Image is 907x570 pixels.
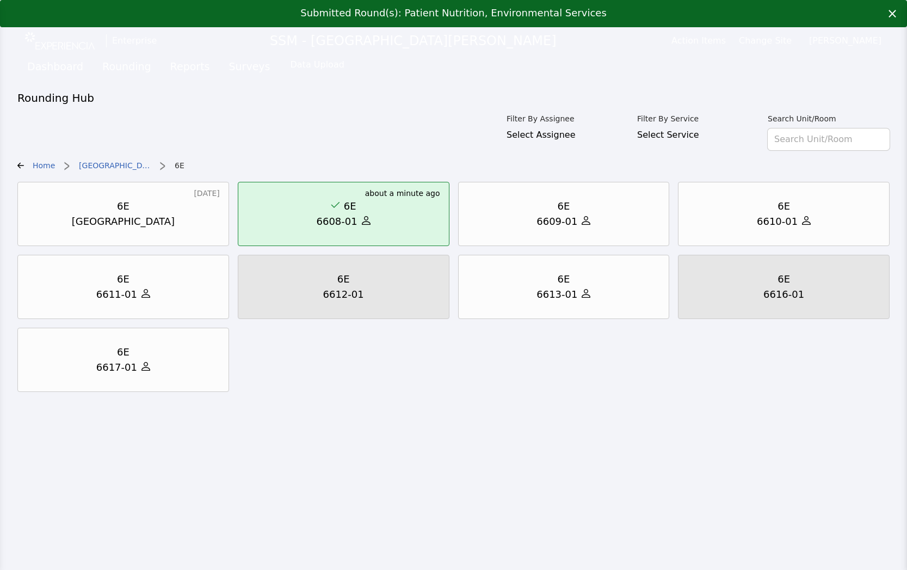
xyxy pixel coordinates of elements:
div: 6E [557,272,570,287]
div: Enterprise [106,34,157,47]
div: 6613-01 [536,287,577,302]
div: 6610-01 [757,214,798,229]
a: St. Anthony Hospital [79,160,151,171]
div: 6E [117,272,129,287]
div: 6E [117,199,129,214]
div: 6617-01 [96,360,137,375]
div: 6608-01 [317,214,357,229]
div: 6E [778,272,790,287]
a: Reports [162,54,218,82]
a: Home [33,160,55,171]
span: > [64,155,70,176]
label: Search Unit/Room [768,112,890,125]
div: Rounding Hub [17,90,890,106]
a: Rounding [94,54,159,82]
div: 6616-01 [763,287,804,302]
div: 6E [117,345,129,360]
div: [GEOGRAPHIC_DATA] [72,214,175,229]
p: SSM - [GEOGRAPHIC_DATA][PERSON_NAME] [161,32,665,50]
div: Submitted Round(s): Patient Nutrition, Environmental Services [9,5,809,21]
div: 6E [778,199,790,214]
span: Select Service [637,130,699,140]
div: 6E [337,272,350,287]
button: Data Upload [283,56,350,73]
button: × [887,5,898,22]
div: 6609-01 [536,214,577,229]
div: [DATE] [194,188,219,199]
div: 6E [344,199,356,214]
div: 6611-01 [96,287,137,302]
a: Dashboard [19,54,91,82]
div: 6612-01 [323,287,364,302]
span: Select Assignee [507,130,576,140]
img: experiencia_logo.png [25,32,95,50]
div: 6E [557,199,570,214]
a: Surveys [220,54,278,82]
div: about a minute ago [365,188,440,199]
input: Search Unit/Room [768,128,890,150]
button: [PERSON_NAME] [798,30,888,52]
a: 6E [175,160,184,171]
button: Change Site [732,30,798,52]
label: Filter By Service [637,112,759,125]
label: Filter By Assignee [507,112,628,125]
span: > [159,155,166,176]
button: Action Items [665,30,732,52]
